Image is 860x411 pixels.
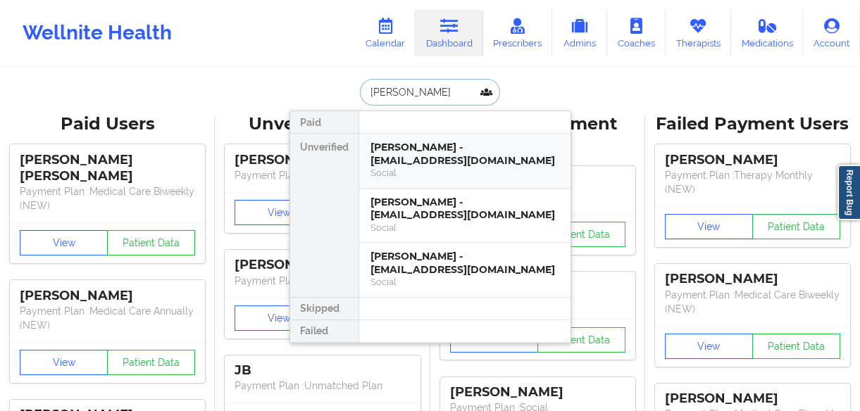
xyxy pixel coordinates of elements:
[290,298,359,320] div: Skipped
[537,222,625,247] button: Patient Data
[665,334,753,359] button: View
[665,391,840,407] div: [PERSON_NAME]
[355,10,416,56] a: Calendar
[655,113,850,135] div: Failed Payment Users
[235,168,410,182] p: Payment Plan : Unmatched Plan
[752,214,840,239] button: Patient Data
[537,327,625,353] button: Patient Data
[607,10,666,56] a: Coaches
[837,165,860,220] a: Report Bug
[10,113,205,135] div: Paid Users
[665,168,840,196] p: Payment Plan : Therapy Monthly (NEW)
[235,379,410,393] p: Payment Plan : Unmatched Plan
[235,362,410,379] div: JB
[752,334,840,359] button: Patient Data
[20,230,108,255] button: View
[20,350,108,375] button: View
[483,10,553,56] a: Prescribers
[666,10,731,56] a: Therapists
[665,288,840,316] p: Payment Plan : Medical Care Biweekly (NEW)
[370,196,559,222] div: [PERSON_NAME] - [EMAIL_ADDRESS][DOMAIN_NAME]
[416,10,483,56] a: Dashboard
[370,222,559,234] div: Social
[290,111,359,134] div: Paid
[20,152,195,184] div: [PERSON_NAME] [PERSON_NAME]
[235,152,410,168] div: [PERSON_NAME]
[665,214,753,239] button: View
[225,113,420,135] div: Unverified Users
[235,257,410,273] div: [PERSON_NAME]
[235,200,323,225] button: View
[290,134,359,298] div: Unverified
[665,271,840,287] div: [PERSON_NAME]
[552,10,607,56] a: Admins
[235,305,323,331] button: View
[290,320,359,343] div: Failed
[107,230,195,255] button: Patient Data
[235,274,410,288] p: Payment Plan : Unmatched Plan
[450,384,625,400] div: [PERSON_NAME]
[370,167,559,179] div: Social
[20,288,195,304] div: [PERSON_NAME]
[107,350,195,375] button: Patient Data
[370,276,559,288] div: Social
[20,304,195,332] p: Payment Plan : Medical Care Annually (NEW)
[370,250,559,276] div: [PERSON_NAME] - [EMAIL_ADDRESS][DOMAIN_NAME]
[803,10,860,56] a: Account
[665,152,840,168] div: [PERSON_NAME]
[20,184,195,213] p: Payment Plan : Medical Care Biweekly (NEW)
[731,10,804,56] a: Medications
[370,141,559,167] div: [PERSON_NAME] - [EMAIL_ADDRESS][DOMAIN_NAME]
